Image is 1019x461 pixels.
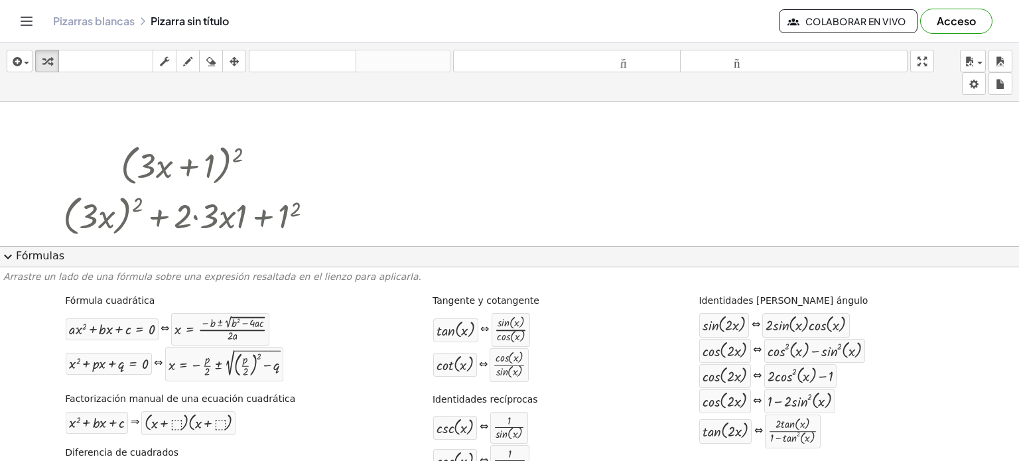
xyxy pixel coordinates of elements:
[131,414,139,430] font: ⇒
[62,55,150,68] font: teclado
[65,295,155,306] font: Fórmula cuadrática
[456,55,677,68] font: tamaño_del_formato
[752,316,760,333] font: ⇔
[480,419,488,435] font: ⇔
[753,342,762,358] font: ⇔
[252,55,353,68] font: deshacer
[154,355,163,371] font: ⇔
[53,14,135,28] font: Pizarras blancas
[920,9,992,34] button: Acceso
[433,295,539,306] font: Tangente y cotangente
[937,14,976,28] font: Acceso
[65,393,295,404] font: Factorización manual de una ecuación cuadrática
[16,11,37,32] button: Cambiar navegación
[53,15,135,28] a: Pizarras blancas
[359,55,447,68] font: rehacer
[753,393,762,409] font: ⇔
[699,295,868,306] font: Identidades [PERSON_NAME] ángulo
[161,320,169,337] font: ⇔
[249,50,356,72] button: deshacer
[16,249,64,262] font: Fórmulas
[754,423,763,439] font: ⇔
[753,367,762,384] font: ⇔
[3,271,421,282] font: Arrastre un lado de una fórmula sobre una expresión resaltada en el lienzo para aplicarla.
[779,9,917,33] button: Colaborar en vivo
[453,50,681,72] button: tamaño_del_formato
[356,50,450,72] button: rehacer
[805,15,906,27] font: Colaborar en vivo
[58,50,153,72] button: teclado
[433,394,538,405] font: Identidades recíprocas
[680,50,908,72] button: tamaño_del_formato
[683,55,904,68] font: tamaño_del_formato
[479,356,488,373] font: ⇔
[480,321,489,338] font: ⇔
[65,447,178,458] font: Diferencia de cuadrados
